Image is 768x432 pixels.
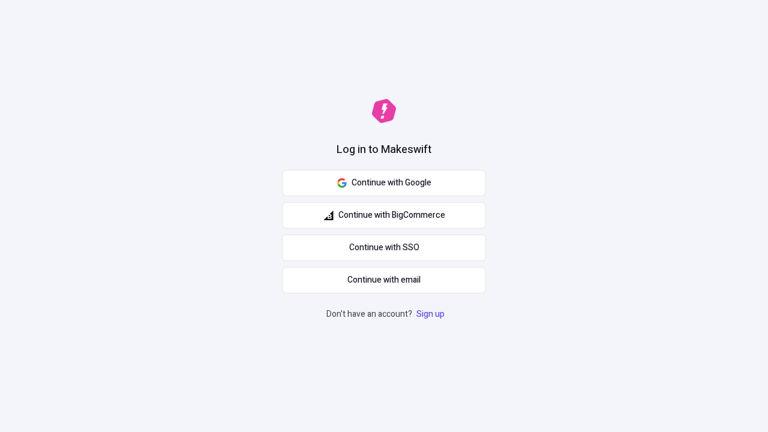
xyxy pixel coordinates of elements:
span: Continue with BigCommerce [338,209,445,222]
button: Continue with Google [282,170,486,196]
a: Sign up [414,308,447,320]
button: Continue with email [282,267,486,293]
h1: Log in to Makeswift [337,142,431,158]
span: Continue with email [347,274,421,287]
span: Continue with Google [352,176,431,190]
button: Continue with BigCommerce [282,202,486,229]
a: Continue with SSO [282,235,486,261]
p: Don't have an account? [326,308,447,321]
